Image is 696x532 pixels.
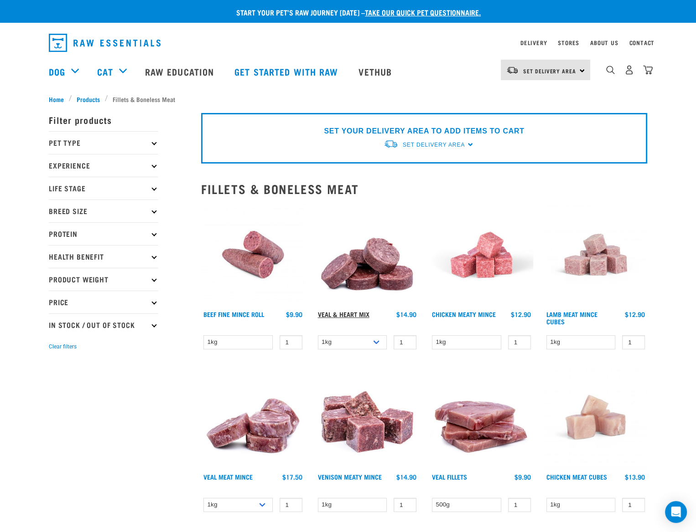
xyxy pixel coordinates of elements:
[544,366,648,469] img: Chicken meat
[432,312,496,316] a: Chicken Meaty Mince
[394,335,416,349] input: 1
[318,312,369,316] a: Veal & Heart Mix
[49,245,158,268] p: Health Benefit
[49,65,65,78] a: Dog
[49,34,161,52] img: Raw Essentials Logo
[286,311,302,318] div: $9.90
[316,203,419,307] img: 1152 Veal Heart Medallions 01
[42,30,654,56] nav: dropdown navigation
[49,154,158,177] p: Experience
[590,41,618,44] a: About Us
[49,94,64,104] span: Home
[49,131,158,154] p: Pet Type
[49,199,158,222] p: Breed Size
[629,41,654,44] a: Contact
[546,475,607,478] a: Chicken Meat Cubes
[280,335,302,349] input: 1
[606,66,615,74] img: home-icon-1@2x.png
[394,498,416,512] input: 1
[72,94,105,104] a: Products
[643,65,653,75] img: home-icon@2x.png
[430,366,533,469] img: Stack Of Raw Veal Fillets
[49,343,77,351] button: Clear filters
[282,473,302,481] div: $17.50
[511,311,531,318] div: $12.90
[49,313,158,336] p: In Stock / Out Of Stock
[49,268,158,291] p: Product Weight
[624,65,634,75] img: user.png
[49,94,69,104] a: Home
[365,10,481,14] a: take our quick pet questionnaire.
[520,41,547,44] a: Delivery
[432,475,467,478] a: Veal Fillets
[430,203,533,307] img: Chicken Meaty Mince
[280,498,302,512] input: 1
[625,311,645,318] div: $12.90
[514,473,531,481] div: $9.90
[349,53,403,90] a: Vethub
[396,311,416,318] div: $14.90
[546,312,597,323] a: Lamb Meat Mince Cubes
[622,498,645,512] input: 1
[324,126,524,137] p: SET YOUR DELIVERY AREA TO ADD ITEMS TO CART
[49,108,158,131] p: Filter products
[508,335,531,349] input: 1
[203,475,253,478] a: Veal Meat Mince
[544,203,648,307] img: Lamb Meat Mince
[49,222,158,245] p: Protein
[523,69,576,72] span: Set Delivery Area
[384,139,398,149] img: van-moving.png
[203,312,264,316] a: Beef Fine Mince Roll
[49,94,647,104] nav: breadcrumbs
[508,498,531,512] input: 1
[201,366,305,469] img: 1160 Veal Meat Mince Medallions 01
[201,203,305,307] img: Venison Veal Salmon Tripe 1651
[403,142,465,148] span: Set Delivery Area
[201,182,647,196] h2: Fillets & Boneless Meat
[49,291,158,313] p: Price
[49,177,158,199] p: Life Stage
[396,473,416,481] div: $14.90
[77,94,100,104] span: Products
[136,53,225,90] a: Raw Education
[225,53,349,90] a: Get started with Raw
[97,65,113,78] a: Cat
[316,366,419,469] img: 1117 Venison Meat Mince 01
[625,473,645,481] div: $13.90
[622,335,645,349] input: 1
[318,475,382,478] a: Venison Meaty Mince
[506,66,519,74] img: van-moving.png
[558,41,579,44] a: Stores
[665,501,687,523] div: Open Intercom Messenger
